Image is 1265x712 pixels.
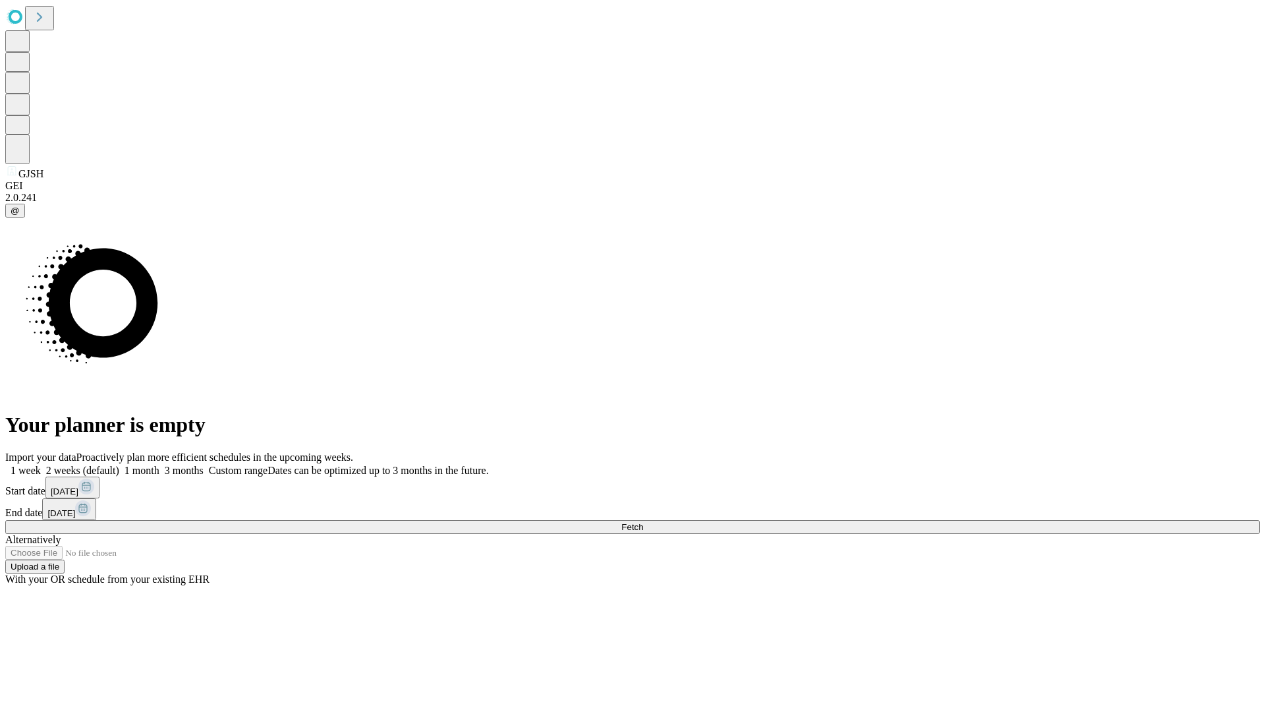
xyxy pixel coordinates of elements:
span: 3 months [165,465,204,476]
span: With your OR schedule from your existing EHR [5,574,210,585]
button: Upload a file [5,560,65,574]
span: GJSH [18,168,43,179]
span: [DATE] [47,508,75,518]
div: End date [5,498,1260,520]
span: 1 week [11,465,41,476]
span: [DATE] [51,487,78,496]
span: 2 weeks (default) [46,465,119,476]
button: [DATE] [45,477,99,498]
div: GEI [5,180,1260,192]
span: Proactively plan more efficient schedules in the upcoming weeks. [76,452,353,463]
span: Fetch [621,522,643,532]
button: [DATE] [42,498,96,520]
button: Fetch [5,520,1260,534]
div: 2.0.241 [5,192,1260,204]
span: Import your data [5,452,76,463]
span: Custom range [209,465,267,476]
span: @ [11,206,20,216]
span: Alternatively [5,534,61,545]
div: Start date [5,477,1260,498]
span: Dates can be optimized up to 3 months in the future. [267,465,488,476]
button: @ [5,204,25,218]
h1: Your planner is empty [5,413,1260,437]
span: 1 month [125,465,159,476]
